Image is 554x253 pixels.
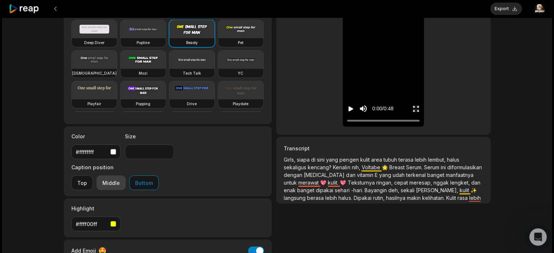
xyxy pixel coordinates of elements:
span: [PERSON_NAME], [416,187,459,193]
span: hasilnya [386,195,406,201]
span: Breast [389,164,406,170]
span: di [311,157,317,163]
span: berasa [307,195,325,201]
span: lembut, [428,157,447,163]
span: diformulasikan [447,164,482,170]
span: makin [406,195,422,201]
h3: [DEMOGRAPHIC_DATA] [72,70,117,76]
label: Highlight [71,205,121,212]
span: langsung [284,195,307,201]
label: Caption position [71,163,159,171]
button: Bottom [129,175,159,190]
span: manfaatnya [445,172,473,178]
span: Bayangin [364,187,388,193]
h3: Mozi [139,70,148,76]
h3: Popline [137,40,150,46]
span: terasa [398,157,414,163]
span: lengket, [450,179,471,186]
span: dipakai [316,187,335,193]
h3: Beasty [186,40,198,46]
span: untuk [284,179,298,186]
span: [MEDICAL_DATA] [304,172,346,178]
span: sini [317,157,326,163]
button: Export [490,3,522,15]
span: terkenal [406,172,427,178]
iframe: Intercom live chat [529,228,547,246]
h3: Popping [136,101,150,107]
span: siapa [297,157,311,163]
span: deh, [388,187,400,193]
span: dan [346,172,357,178]
h3: Deep Diver [84,40,105,46]
span: sekali [400,187,416,193]
span: ini [440,164,447,170]
span: kulit. [328,179,340,186]
span: vitamin [357,172,374,178]
span: Serum. [406,164,424,170]
h3: Pet [238,40,243,46]
span: yang [379,172,392,178]
span: Girls, [284,157,297,163]
span: kulit [459,187,470,193]
span: lebih [469,195,480,201]
h3: Drive [187,101,197,107]
span: E [374,172,379,178]
h3: Tech Talk [183,70,201,76]
span: Dipakai [353,195,373,201]
span: banget [427,172,445,178]
button: #ffff00ff [71,217,121,231]
span: dengan [284,172,304,178]
button: Mute sound [359,104,368,113]
span: kulit [360,157,371,163]
button: Top [71,175,93,190]
span: kelihatan. [422,195,446,201]
span: nggak [433,179,450,186]
label: Size [125,133,174,140]
span: ringan, [376,179,394,186]
h3: Transcript [284,145,483,152]
span: halus. [338,195,353,201]
h3: Playfair [87,101,101,107]
span: halus [447,157,459,163]
h3: Playdate [233,101,248,107]
span: sekaligus [284,164,308,170]
span: Teksturnya [347,179,376,186]
span: lebih [414,157,428,163]
span: meresap, [409,179,433,186]
div: #ffff00ff [76,220,107,228]
span: lebih [325,195,338,201]
span: cepat [394,179,409,186]
span: Serum [424,164,440,170]
span: Kenalin [333,164,351,170]
span: pengen [339,157,360,163]
span: tubuh [383,157,398,163]
span: rutin, [373,195,386,201]
span: Voltabe [361,164,381,170]
button: Play video [347,102,354,115]
h3: YC [238,70,243,76]
label: Color [71,133,121,140]
span: udah [392,172,406,178]
button: Enter Fullscreen [412,102,420,115]
span: kencang? [308,164,333,170]
button: #ffffffff [71,145,121,159]
span: yang [326,157,339,163]
div: #ffffffff [76,148,107,156]
span: Kulit [446,195,457,201]
span: dan [471,179,480,186]
p: 🌟 💖 💖 ✨ 💪 😍 ⏳ ⏳ [284,156,483,202]
span: rasa [457,195,469,201]
span: -hari. [351,187,364,193]
span: area [371,157,383,163]
span: merawat [298,179,320,186]
span: nih, [351,164,361,170]
span: sehari [335,187,351,193]
button: Middle [97,175,126,190]
span: enak [284,187,297,193]
div: 0:00 / 0:48 [372,105,393,112]
span: banget [297,187,316,193]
